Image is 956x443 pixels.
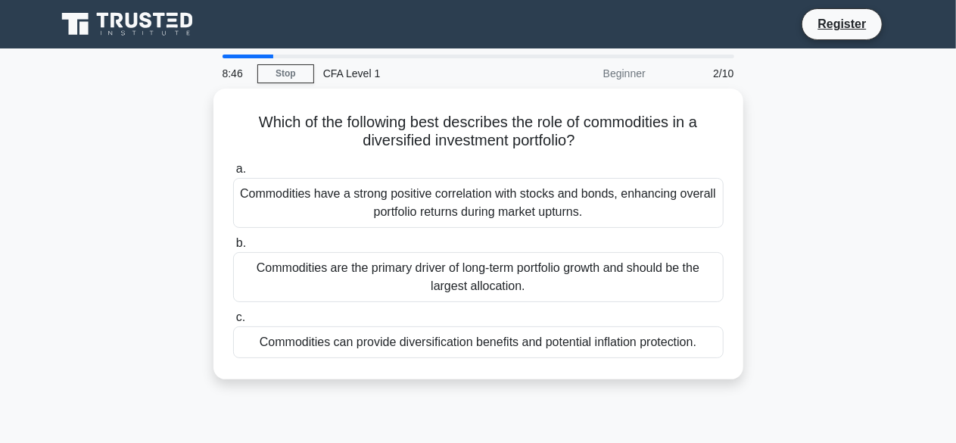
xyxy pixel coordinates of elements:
[236,310,245,323] span: c.
[233,178,724,228] div: Commodities have a strong positive correlation with stocks and bonds, enhancing overall portfolio...
[236,236,246,249] span: b.
[522,58,655,89] div: Beginner
[314,58,522,89] div: CFA Level 1
[213,58,257,89] div: 8:46
[233,326,724,358] div: Commodities can provide diversification benefits and potential inflation protection.
[808,14,875,33] a: Register
[236,162,246,175] span: a.
[232,113,725,151] h5: Which of the following best describes the role of commodities in a diversified investment portfolio?
[655,58,743,89] div: 2/10
[257,64,314,83] a: Stop
[233,252,724,302] div: Commodities are the primary driver of long-term portfolio growth and should be the largest alloca...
